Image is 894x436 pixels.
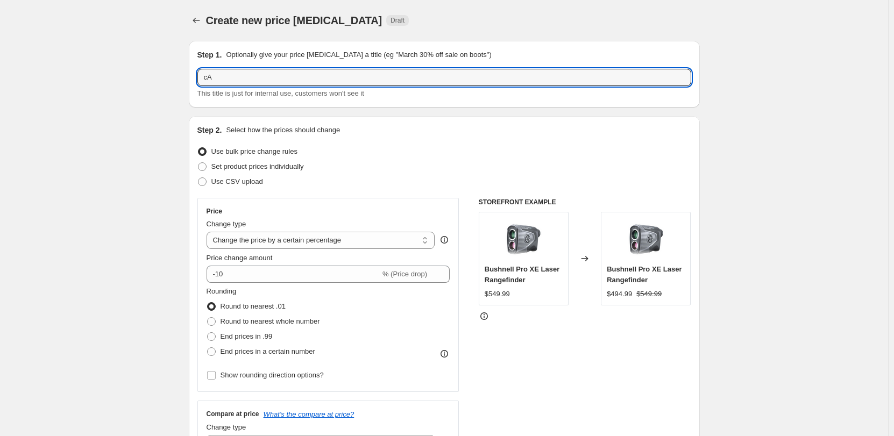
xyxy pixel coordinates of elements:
[625,218,668,261] img: image22_80x.png
[189,13,204,28] button: Price change jobs
[226,125,340,135] p: Select how the prices should change
[221,371,324,379] span: Show rounding direction options?
[221,332,273,340] span: End prices in .99
[479,198,691,206] h6: STOREFRONT EXAMPLE
[206,15,382,26] span: Create new price [MEDICAL_DATA]
[207,410,259,418] h3: Compare at price
[502,218,545,261] img: image22_80x.png
[382,270,427,278] span: % (Price drop)
[207,254,273,262] span: Price change amount
[197,69,691,86] input: 30% off holiday sale
[485,265,559,284] span: Bushnell Pro XE Laser Rangefinder
[607,265,682,284] span: Bushnell Pro XE Laser Rangefinder
[221,317,320,325] span: Round to nearest whole number
[211,177,263,185] span: Use CSV upload
[391,16,405,25] span: Draft
[207,266,380,283] input: -15
[439,234,450,245] div: help
[221,302,286,310] span: Round to nearest .01
[636,289,662,299] strike: $549.99
[211,147,297,155] span: Use bulk price change rules
[207,220,246,228] span: Change type
[226,49,491,60] p: Optionally give your price [MEDICAL_DATA] a title (eg "March 30% off sale on boots")
[197,89,364,97] span: This title is just for internal use, customers won't see it
[264,410,354,418] button: What's the compare at price?
[197,49,222,60] h2: Step 1.
[197,125,222,135] h2: Step 2.
[607,289,632,299] div: $494.99
[221,347,315,355] span: End prices in a certain number
[207,423,246,431] span: Change type
[207,207,222,216] h3: Price
[485,289,510,299] div: $549.99
[207,287,237,295] span: Rounding
[211,162,304,170] span: Set product prices individually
